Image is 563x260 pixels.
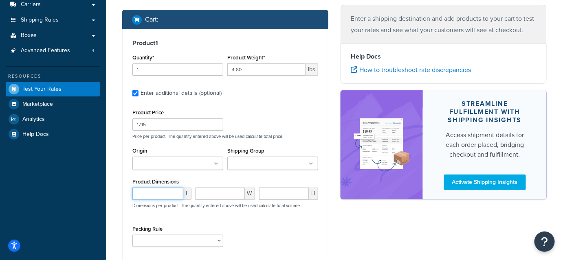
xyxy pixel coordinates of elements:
button: Open Resource Center [534,232,555,252]
a: Marketplace [6,97,100,111]
span: L [183,188,191,200]
a: Shipping Rules [6,13,100,28]
span: Test Your Rates [22,86,62,93]
input: Enter additional details (optional) [132,90,139,96]
label: Shipping Group [227,148,264,154]
label: Product Weight* [227,55,265,61]
label: Quantity* [132,55,154,61]
label: Product Price [132,109,164,116]
p: Enter a shipping destination and add products to your cart to test your rates and see what your c... [351,13,537,36]
li: Advanced Features [6,43,100,58]
div: Resources [6,73,100,80]
p: Price per product. The quantity entered above will be used calculate total price. [130,133,320,139]
span: Carriers [21,1,41,8]
img: feature-image-si-e24932ea9b9fcd0ff835db86be1ff8d589347e8876e1638d903ea230a36726be.png [353,103,411,187]
input: 0.00 [227,63,306,76]
span: Advanced Features [21,47,70,54]
label: Packing Rule [132,226,163,232]
span: Help Docs [22,131,49,138]
span: Marketplace [22,101,53,108]
a: Activate Shipping Insights [444,175,526,190]
label: Product Dimensions [132,179,179,185]
span: lbs [306,63,318,76]
div: Access shipment details for each order placed, bridging checkout and fulfillment. [442,130,527,159]
a: Boxes [6,28,100,43]
a: Help Docs [6,127,100,142]
span: 4 [92,47,95,54]
span: H [309,188,318,200]
span: Shipping Rules [21,17,59,24]
span: W [245,188,255,200]
h3: Product 1 [132,39,318,47]
input: 0 [132,63,223,76]
a: Test Your Rates [6,82,100,96]
span: Boxes [21,32,37,39]
h4: Help Docs [351,52,537,61]
a: How to troubleshoot rate discrepancies [351,65,471,74]
div: Streamline Fulfillment with Shipping Insights [442,100,527,124]
a: Advanced Features4 [6,43,100,58]
p: Dimensions per product. The quantity entered above will be used calculate total volume. [130,203,301,208]
a: Analytics [6,112,100,127]
div: Enter additional details (optional) [141,87,222,99]
span: Analytics [22,116,45,123]
h2: Cart : [145,16,158,23]
label: Origin [132,148,147,154]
